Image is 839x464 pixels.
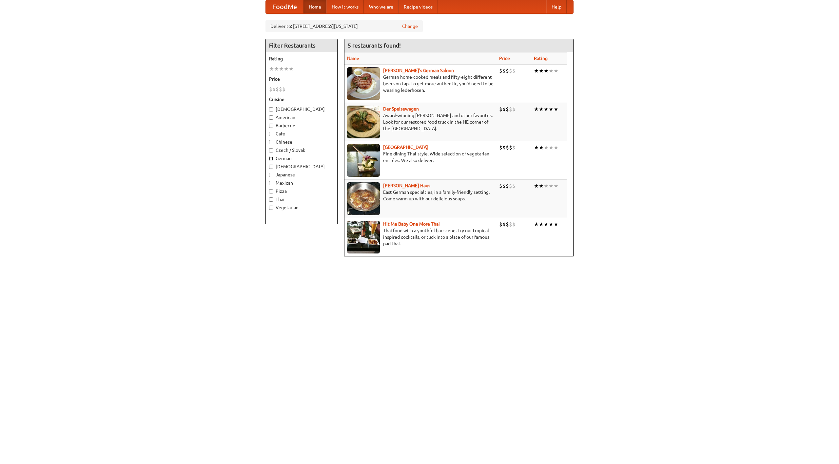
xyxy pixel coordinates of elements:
input: Chinese [269,140,273,144]
p: Thai food with a youthful bar scene. Try our tropical inspired cocktails, or tuck into a plate of... [347,227,494,247]
p: Fine dining Thai-style. Wide selection of vegetarian entrées. We also deliver. [347,151,494,164]
a: [PERSON_NAME]'s German Saloon [383,68,454,73]
li: ★ [549,221,554,228]
li: ★ [539,144,544,151]
h5: Price [269,76,334,82]
a: [GEOGRAPHIC_DATA] [383,145,428,150]
input: [DEMOGRAPHIC_DATA] [269,107,273,111]
li: ★ [554,67,558,74]
li: ★ [274,65,279,72]
li: ★ [284,65,289,72]
li: ★ [544,144,549,151]
li: $ [509,221,512,228]
p: East German specialties, in a family-friendly setting. Come warm up with our delicious soups. [347,189,494,202]
li: ★ [289,65,294,72]
a: Name [347,56,359,61]
li: $ [506,182,509,190]
li: ★ [544,67,549,74]
h4: Filter Restaurants [266,39,337,52]
li: $ [509,106,512,113]
input: Thai [269,197,273,202]
li: ★ [549,144,554,151]
a: Rating [534,56,548,61]
li: $ [509,144,512,151]
input: Pizza [269,189,273,193]
label: Cafe [269,131,334,137]
a: Who we are [364,0,399,13]
li: $ [506,221,509,228]
img: babythai.jpg [347,221,380,253]
li: ★ [534,144,539,151]
label: American [269,114,334,121]
input: Vegetarian [269,206,273,210]
li: ★ [549,106,554,113]
li: $ [499,67,502,74]
li: $ [509,67,512,74]
li: ★ [539,221,544,228]
label: [DEMOGRAPHIC_DATA] [269,163,334,170]
li: $ [502,221,506,228]
a: How it works [326,0,364,13]
label: Mexican [269,180,334,186]
li: $ [279,86,282,93]
input: Czech / Slovak [269,148,273,152]
li: $ [502,106,506,113]
img: satay.jpg [347,144,380,177]
li: $ [499,182,502,190]
li: ★ [279,65,284,72]
input: German [269,156,273,161]
li: $ [512,106,516,113]
li: $ [509,182,512,190]
li: $ [512,221,516,228]
li: ★ [269,65,274,72]
input: Barbecue [269,124,273,128]
a: Der Speisewagen [383,106,419,111]
li: ★ [534,221,539,228]
li: ★ [534,67,539,74]
li: $ [499,106,502,113]
label: Vegetarian [269,204,334,211]
p: German home-cooked meals and fifty-eight different beers on tap. To get more authentic, you'd nee... [347,74,494,93]
div: Deliver to: [STREET_ADDRESS][US_STATE] [265,20,423,32]
li: ★ [554,182,558,190]
li: $ [269,86,272,93]
li: $ [512,144,516,151]
img: kohlhaus.jpg [347,182,380,215]
label: Chinese [269,139,334,145]
li: $ [506,144,509,151]
label: Japanese [269,171,334,178]
li: ★ [554,221,558,228]
li: $ [502,182,506,190]
li: $ [512,182,516,190]
a: FoodMe [266,0,303,13]
li: $ [276,86,279,93]
label: Pizza [269,188,334,194]
li: ★ [544,182,549,190]
li: ★ [539,106,544,113]
img: speisewagen.jpg [347,106,380,138]
li: $ [506,106,509,113]
label: German [269,155,334,162]
input: Japanese [269,173,273,177]
li: $ [499,144,502,151]
li: $ [272,86,276,93]
li: ★ [539,67,544,74]
label: Barbecue [269,122,334,129]
input: [DEMOGRAPHIC_DATA] [269,165,273,169]
input: Cafe [269,132,273,136]
h5: Cuisine [269,96,334,103]
li: $ [502,67,506,74]
li: $ [512,67,516,74]
label: [DEMOGRAPHIC_DATA] [269,106,334,112]
ng-pluralize: 5 restaurants found! [348,42,401,49]
a: [PERSON_NAME] Haus [383,183,430,188]
li: $ [502,144,506,151]
li: $ [506,67,509,74]
li: ★ [549,67,554,74]
a: Recipe videos [399,0,438,13]
a: Hit Me Baby One More Thai [383,221,440,227]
